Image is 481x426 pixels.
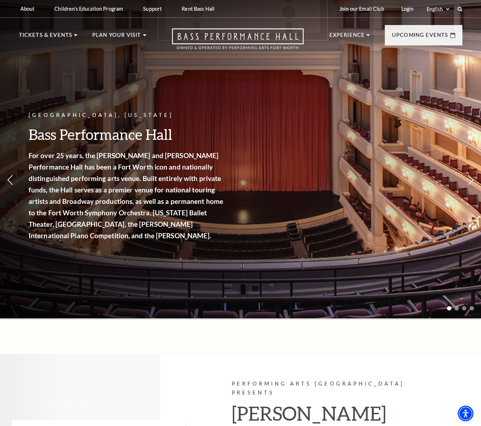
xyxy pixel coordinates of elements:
[146,28,329,57] a: Open this option
[425,6,451,13] select: Select:
[392,31,448,44] p: Upcoming Events
[182,6,215,12] p: Rent Bass Hall
[329,31,365,44] p: Experience
[19,31,73,44] p: Tickets & Events
[92,31,141,44] p: Plan Your Visit
[29,151,223,240] strong: For over 25 years, the [PERSON_NAME] and [PERSON_NAME] Performance Hall has been a Fort Worth ico...
[458,406,473,421] div: Accessibility Menu
[29,111,225,120] p: [GEOGRAPHIC_DATA], [US_STATE]
[20,6,35,12] p: About
[143,6,162,12] p: Support
[29,125,225,143] h3: Bass Performance Hall
[54,6,123,12] p: Children's Education Program
[232,380,423,397] p: Performing Arts [GEOGRAPHIC_DATA] Presents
